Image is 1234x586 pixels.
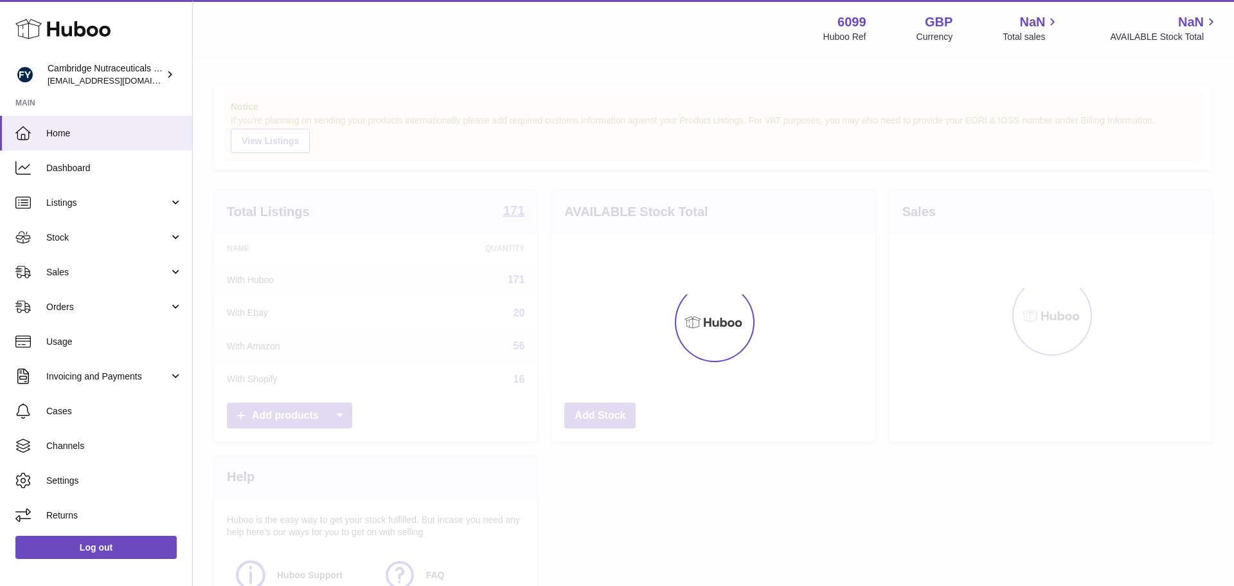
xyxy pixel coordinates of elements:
[48,62,163,87] div: Cambridge Nutraceuticals Ltd
[1178,14,1204,31] span: NaN
[917,31,953,43] div: Currency
[46,127,183,140] span: Home
[46,197,169,209] span: Listings
[15,65,35,84] img: internalAdmin-6099@internal.huboo.com
[1003,14,1060,43] a: NaN Total sales
[46,162,183,174] span: Dashboard
[48,75,189,86] span: [EMAIL_ADDRESS][DOMAIN_NAME]
[837,14,866,31] strong: 6099
[925,14,952,31] strong: GBP
[46,405,183,417] span: Cases
[46,336,183,348] span: Usage
[46,232,169,244] span: Stock
[46,440,183,452] span: Channels
[1110,14,1219,43] a: NaN AVAILABLE Stock Total
[1003,31,1060,43] span: Total sales
[46,371,169,383] span: Invoicing and Payments
[46,475,183,487] span: Settings
[15,536,177,559] a: Log out
[46,266,169,279] span: Sales
[823,31,866,43] div: Huboo Ref
[46,301,169,313] span: Orders
[46,509,183,522] span: Returns
[1110,31,1219,43] span: AVAILABLE Stock Total
[1019,14,1045,31] span: NaN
